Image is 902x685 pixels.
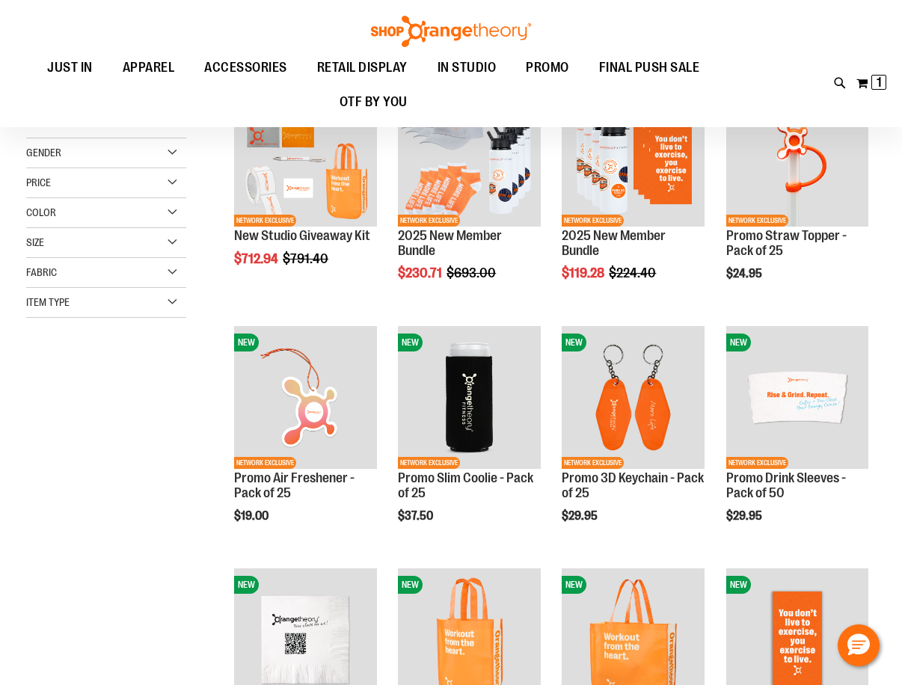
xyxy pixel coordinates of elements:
span: IN STUDIO [438,51,497,85]
span: $693.00 [447,265,498,280]
div: product [227,76,384,304]
span: NETWORK EXCLUSIVE [398,215,460,227]
span: $19.00 [234,509,271,523]
span: NEW [562,576,586,594]
span: NETWORK EXCLUSIVE [562,215,624,227]
span: OTF BY YOU [340,85,408,119]
span: ACCESSORIES [204,51,287,85]
a: 2025 New Member BundleNEWNETWORK EXCLUSIVE [398,84,540,228]
div: product [390,76,547,319]
img: Promo Straw Topper - Pack of 25 [726,84,868,226]
a: APPAREL [108,51,190,85]
span: $29.95 [726,509,764,523]
img: Promo Drink Sleeves - Pack of 50 [726,326,868,468]
span: APPAREL [123,51,175,85]
span: $712.94 [234,251,280,266]
img: Promo Air Freshener - Pack of 25 [234,326,376,468]
a: IN STUDIO [423,51,512,85]
img: Promo 3D Keychain - Pack of 25 [562,326,704,468]
span: NETWORK EXCLUSIVE [726,215,788,227]
a: New Studio Giveaway KitNETWORK EXCLUSIVE [234,84,376,228]
span: NETWORK EXCLUSIVE [726,457,788,469]
span: Gender [26,147,61,159]
div: product [554,76,711,319]
span: FINAL PUSH SALE [599,51,700,85]
img: Shop Orangetheory [369,16,533,47]
span: Size [26,236,44,248]
a: RETAIL DISPLAY [302,51,423,85]
span: $119.28 [562,265,607,280]
a: Promo Air Freshener - Pack of 25 [234,470,355,500]
a: New Studio Giveaway Kit [234,228,370,243]
div: product [227,319,384,561]
img: New Studio Giveaway Kit [234,84,376,226]
span: NETWORK EXCLUSIVE [398,457,460,469]
a: Promo Straw Topper - Pack of 25 [726,228,847,258]
div: product [719,76,876,319]
span: NEW [562,334,586,351]
a: Promo Slim Coolie - Pack of 25 [398,470,533,500]
a: 2025 New Member BundleNEWNETWORK EXCLUSIVE [562,84,704,228]
img: 2025 New Member Bundle [398,84,540,226]
span: NEW [398,576,423,594]
span: Item Type [26,296,70,308]
div: product [554,319,711,561]
span: 1 [877,75,882,90]
span: NEW [234,334,259,351]
span: NETWORK EXCLUSIVE [234,457,296,469]
span: NEW [726,334,751,351]
button: Hello, have a question? Let’s chat. [838,624,880,666]
span: NETWORK EXCLUSIVE [562,457,624,469]
a: ACCESSORIES [189,51,302,85]
span: Fabric [26,266,57,278]
span: $24.95 [726,267,764,280]
img: Promo Slim Coolie - Pack of 25 [398,326,540,468]
img: 2025 New Member Bundle [562,84,704,226]
span: $230.71 [398,265,444,280]
a: JUST IN [32,51,108,85]
span: Color [26,206,56,218]
a: Promo Air Freshener - Pack of 25NEWNETWORK EXCLUSIVE [234,326,376,470]
div: product [719,319,876,561]
a: Promo Slim Coolie - Pack of 25NEWNETWORK EXCLUSIVE [398,326,540,470]
a: FINAL PUSH SALE [584,51,715,85]
span: $29.95 [562,509,600,523]
a: Promo Drink Sleeves - Pack of 50 [726,470,846,500]
a: Promo Straw Topper - Pack of 25NEWNETWORK EXCLUSIVE [726,84,868,228]
span: $224.40 [609,265,658,280]
span: PROMO [526,51,569,85]
span: NEW [726,576,751,594]
a: Promo 3D Keychain - Pack of 25NEWNETWORK EXCLUSIVE [562,326,704,470]
span: NEW [398,334,423,351]
span: RETAIL DISPLAY [317,51,408,85]
a: Promo 3D Keychain - Pack of 25 [562,470,704,500]
span: $37.50 [398,509,435,523]
span: $791.40 [283,251,331,266]
span: NETWORK EXCLUSIVE [234,215,296,227]
a: OTF BY YOU [325,85,423,120]
a: Promo Drink Sleeves - Pack of 50NEWNETWORK EXCLUSIVE [726,326,868,470]
span: NEW [234,576,259,594]
div: product [390,319,547,561]
a: PROMO [511,51,584,85]
a: 2025 New Member Bundle [398,228,502,258]
a: 2025 New Member Bundle [562,228,666,258]
span: Price [26,176,51,188]
span: JUST IN [47,51,93,85]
